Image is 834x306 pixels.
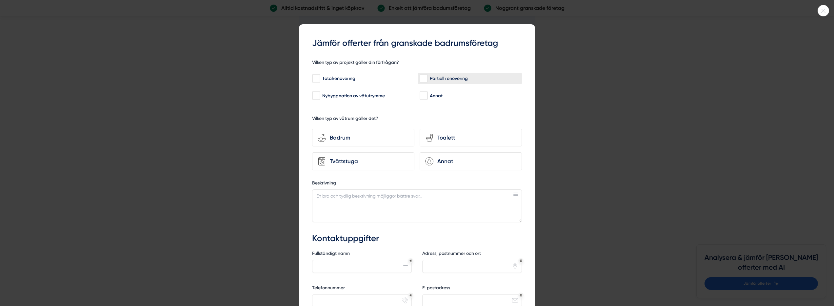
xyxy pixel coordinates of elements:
[422,250,522,258] label: Adress, postnummer och ort
[520,259,522,262] div: Obligatoriskt
[312,92,320,99] input: Nybyggnation av våtutrymme
[312,75,320,82] input: Totalrenovering
[312,250,412,258] label: Fullständigt namn
[420,92,427,99] input: Annat
[420,75,427,82] input: Partiell renovering
[409,259,412,262] div: Obligatoriskt
[312,285,412,293] label: Telefonnummer
[312,180,522,188] label: Beskrivning
[312,233,522,244] h3: Kontaktuppgifter
[312,59,399,67] h5: Vilken typ av projekt gäller din förfrågan?
[520,294,522,296] div: Obligatoriskt
[409,294,412,296] div: Obligatoriskt
[422,285,522,293] label: E-postadress
[312,115,378,124] h5: Vilken typ av våtrum gäller det?
[312,37,522,49] h3: Jämför offerter från granskade badrumsföretag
